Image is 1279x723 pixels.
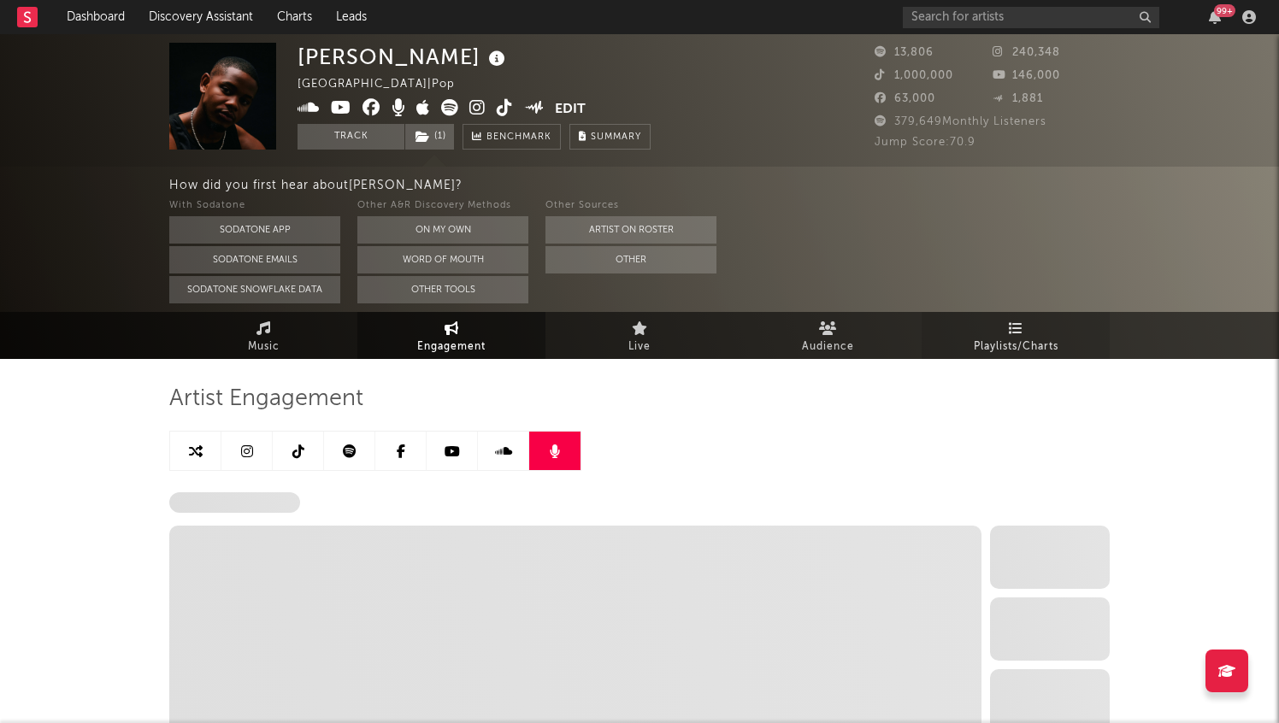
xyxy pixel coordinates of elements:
span: Songkick Followers [169,492,300,513]
span: ( 1 ) [404,124,455,150]
button: Other Tools [357,276,528,303]
button: On My Own [357,216,528,244]
button: Summary [569,124,651,150]
span: Engagement [417,337,486,357]
span: Playlists/Charts [974,337,1058,357]
span: 379,649 Monthly Listeners [875,116,1046,127]
a: Music [169,312,357,359]
span: 240,348 [993,47,1060,58]
span: Summary [591,132,641,142]
div: How did you first hear about [PERSON_NAME] ? [169,175,1279,196]
a: Playlists/Charts [922,312,1110,359]
span: Music [248,337,280,357]
button: Track [298,124,404,150]
div: [PERSON_NAME] [298,43,510,71]
span: Benchmark [486,127,551,148]
button: (1) [405,124,454,150]
div: Other Sources [545,196,716,216]
span: 1,000,000 [875,70,953,81]
div: [GEOGRAPHIC_DATA] | Pop [298,74,474,95]
input: Search for artists [903,7,1159,28]
button: Sodatone Emails [169,246,340,273]
div: Other A&R Discovery Methods [357,196,528,216]
div: With Sodatone [169,196,340,216]
span: 13,806 [875,47,934,58]
button: Edit [555,99,586,120]
span: 1,881 [993,93,1043,104]
button: Sodatone Snowflake Data [169,276,340,303]
button: Sodatone App [169,216,340,244]
button: Artist on Roster [545,216,716,244]
a: Audience [734,312,922,359]
span: 63,000 [875,93,935,104]
a: Live [545,312,734,359]
a: Engagement [357,312,545,359]
span: 146,000 [993,70,1060,81]
span: Live [628,337,651,357]
button: Word Of Mouth [357,246,528,273]
div: 99 + [1214,4,1235,17]
button: 99+ [1209,10,1221,24]
button: Other [545,246,716,273]
span: Jump Score: 70.9 [875,137,975,148]
span: Artist Engagement [169,389,363,409]
span: Audience [802,337,854,357]
a: Benchmark [463,124,561,150]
